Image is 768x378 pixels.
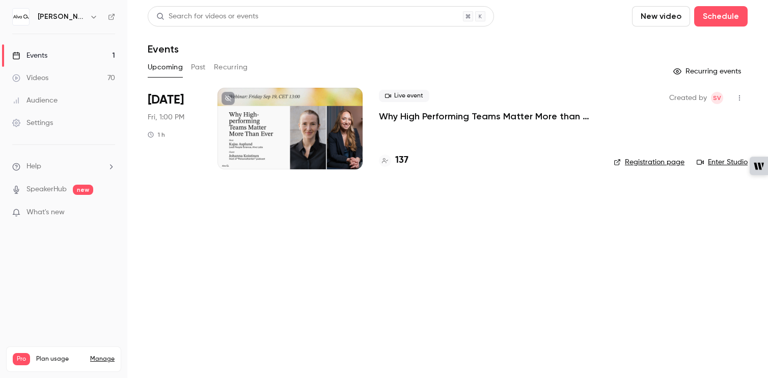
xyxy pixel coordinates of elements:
div: 1 h [148,131,165,139]
span: SV [713,92,721,104]
img: Alva Labs [13,9,29,25]
button: New video [632,6,690,27]
h4: 137 [395,154,408,167]
a: Manage [90,355,115,363]
button: Recurring events [669,63,748,80]
span: Help [26,161,41,172]
a: Enter Studio [697,157,748,167]
span: [DATE] [148,92,184,108]
span: Pro [13,353,30,365]
button: Upcoming [148,59,183,75]
li: help-dropdown-opener [12,161,115,172]
span: What's new [26,207,65,218]
span: Plan usage [36,355,84,363]
div: Settings [12,118,53,128]
span: new [73,185,93,195]
button: Recurring [214,59,248,75]
div: Videos [12,73,48,83]
span: Fri, 1:00 PM [148,112,184,122]
div: Audience [12,95,58,106]
a: SpeakerHub [26,184,67,195]
a: Why High Performing Teams Matter More than Ever [379,110,597,122]
div: Search for videos or events [156,11,258,22]
span: Live event [379,90,429,102]
div: Sep 19 Fri, 1:00 PM (Europe/Stockholm) [148,88,201,169]
h6: [PERSON_NAME] Labs [38,12,86,22]
iframe: Noticeable Trigger [103,208,115,217]
span: Created by [669,92,707,104]
div: Events [12,51,47,61]
button: Past [191,59,206,75]
a: 137 [379,154,408,167]
span: Sara Vinell [711,92,723,104]
h1: Events [148,43,179,55]
button: Schedule [694,6,748,27]
a: Registration page [614,157,684,167]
